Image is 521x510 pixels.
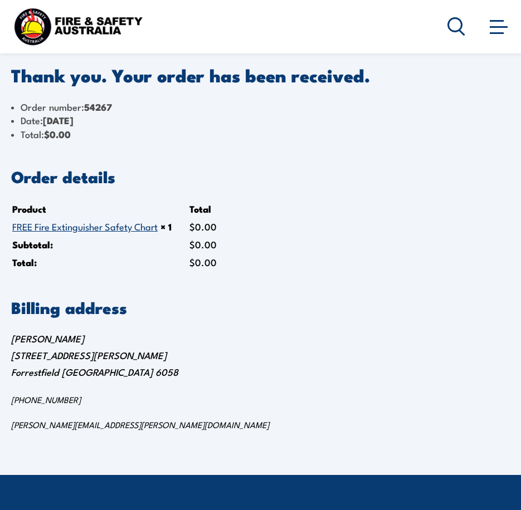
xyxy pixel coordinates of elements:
[11,394,510,405] p: [PHONE_NUMBER]
[189,219,217,233] bdi: 0.00
[44,127,50,141] span: $
[11,67,510,82] p: Thank you. Your order has been received.
[11,100,510,114] li: Order number:
[189,237,195,251] span: $
[11,127,510,141] li: Total:
[44,127,71,141] bdi: 0.00
[12,200,188,217] th: Product
[189,237,217,251] span: 0.00
[189,255,217,269] span: 0.00
[43,113,74,127] strong: [DATE]
[11,300,510,314] h2: Billing address
[189,219,195,233] span: $
[12,219,158,233] a: FREE Fire Extinguisher Safety Chart
[11,330,510,430] address: [PERSON_NAME] [STREET_ADDRESS][PERSON_NAME] Forrestfield [GEOGRAPHIC_DATA] 6058
[11,169,510,183] h2: Order details
[11,419,510,430] p: [PERSON_NAME][EMAIL_ADDRESS][PERSON_NAME][DOMAIN_NAME]
[160,219,172,234] strong: × 1
[12,236,188,253] th: Subtotal:
[84,100,112,114] strong: 54267
[189,200,233,217] th: Total
[11,114,510,127] li: Date:
[189,255,195,269] span: $
[12,254,188,271] th: Total:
